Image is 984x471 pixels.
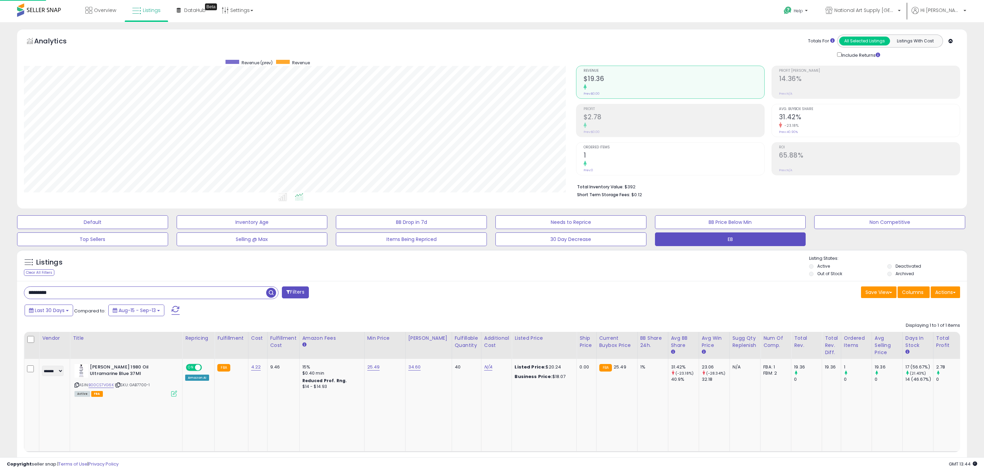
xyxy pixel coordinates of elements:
div: 15% [302,364,359,370]
span: Ordered Items [584,146,764,149]
div: Total Profit [936,335,961,349]
span: Profit [584,107,764,111]
span: Hi [PERSON_NAME] [920,7,961,14]
div: seller snap | | [7,461,119,468]
b: Reduced Prof. Rng. [302,378,347,383]
div: $18.07 [515,374,571,380]
button: Columns [898,286,930,298]
button: Items Being Repriced [336,232,487,246]
div: 2.78 [936,364,964,370]
h2: $2.78 [584,113,764,122]
small: Prev: $0.00 [584,92,600,96]
p: Listing States: [809,255,967,262]
small: Avg Win Price. [702,349,706,355]
div: 40.9% [671,376,699,382]
h2: 14.36% [779,75,960,84]
div: $14 - $14.93 [302,384,359,390]
a: N/A [484,364,492,371]
small: Amazon Fees. [302,342,306,348]
span: Avg. Buybox Share [779,107,960,111]
div: Cost [251,335,264,342]
button: EB [655,232,806,246]
a: Hi [PERSON_NAME] [912,7,966,22]
b: Business Price: [515,373,552,380]
div: Totals For [808,38,835,44]
div: 0 [794,376,822,382]
span: Revenue [584,69,764,73]
a: B00CS7VG6K [88,382,114,388]
div: Amazon Fees [302,335,361,342]
small: (-28.34%) [706,371,725,376]
span: Help [794,8,803,14]
span: National Art Supply [GEOGRAPHIC_DATA] [834,7,896,14]
div: Avg BB Share [671,335,696,349]
div: 0 [936,376,964,382]
div: Avg Win Price [702,335,727,349]
div: Clear All Filters [24,269,54,276]
div: 0 [875,376,902,382]
b: Short Term Storage Fees: [577,192,630,198]
div: 0.00 [579,364,591,370]
b: Listed Price: [515,364,546,370]
div: 1 [844,364,872,370]
h2: 65.88% [779,151,960,161]
div: 32.18 [702,376,729,382]
div: Ordered Items [844,335,869,349]
h2: 1 [584,151,764,161]
div: Sugg Qty Replenish [733,335,758,349]
span: Listings [143,7,161,14]
div: Include Returns [832,51,888,59]
div: 9.46 [270,364,294,370]
div: Current Buybox Price [599,335,634,349]
span: Revenue (prev) [242,60,273,66]
label: Active [817,263,830,269]
div: Total Rev. Diff. [825,335,838,356]
div: Title [73,335,179,342]
button: BB Price Below Min [655,215,806,229]
div: Min Price [367,335,402,342]
b: Total Inventory Value: [577,184,624,190]
small: Prev: 0 [584,168,593,172]
button: Last 30 Days [25,305,73,316]
button: Aug-15 - Sep-13 [108,305,164,316]
div: 19.36 [875,364,902,370]
small: Prev: 40.90% [779,130,798,134]
small: FBA [599,364,612,372]
span: Compared to: [74,308,106,314]
label: Deactivated [896,263,921,269]
span: 2025-10-14 13:44 GMT [949,461,977,467]
h2: 31.42% [779,113,960,122]
div: FBM: 2 [763,370,786,376]
button: All Selected Listings [839,37,890,45]
div: Fulfillment [217,335,245,342]
div: 23.06 [702,364,729,370]
div: 14 (46.67%) [905,376,933,382]
div: Repricing [185,335,211,342]
a: Privacy Policy [88,461,119,467]
span: $0.12 [631,191,642,198]
a: Terms of Use [58,461,87,467]
li: $392 [577,182,955,190]
span: Columns [902,289,924,296]
div: $20.24 [515,364,571,370]
a: 34.60 [408,364,421,371]
button: Needs to Reprice [495,215,646,229]
span: ON [187,365,195,371]
span: Revenue [292,60,310,66]
div: 31.42% [671,364,699,370]
button: 30 Day Decrease [495,232,646,246]
div: Avg Selling Price [875,335,900,356]
div: Num of Comp. [763,335,788,349]
div: Tooltip anchor [205,3,217,10]
span: All listings currently available for purchase on Amazon [74,391,90,397]
div: BB Share 24h. [640,335,665,349]
small: Days In Stock. [905,349,910,355]
h2: $19.36 [584,75,764,84]
button: Listings With Cost [890,37,941,45]
span: Last 30 Days [35,307,65,314]
h5: Listings [36,258,63,267]
span: DataHub [184,7,206,14]
div: Listed Price [515,335,574,342]
label: Archived [896,271,914,277]
b: [PERSON_NAME] 1980 Oil Ultramarine Blue 37Ml [90,364,173,378]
